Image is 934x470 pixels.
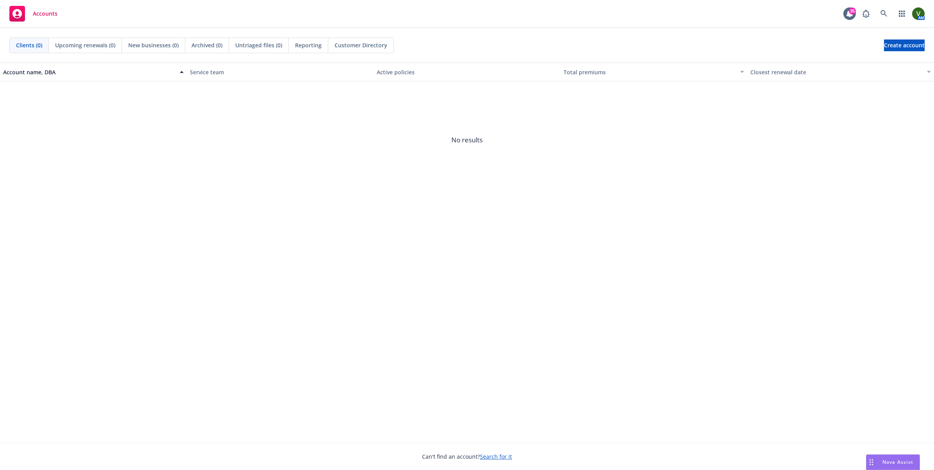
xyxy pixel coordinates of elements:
[377,68,557,76] div: Active policies
[190,68,370,76] div: Service team
[747,63,934,81] button: Closest renewal date
[55,41,115,49] span: Upcoming renewals (0)
[884,38,925,53] span: Create account
[866,454,920,470] button: Nova Assist
[128,41,179,49] span: New businesses (0)
[876,6,892,22] a: Search
[33,11,57,17] span: Accounts
[191,41,222,49] span: Archived (0)
[374,63,560,81] button: Active policies
[235,41,282,49] span: Untriaged files (0)
[750,68,922,76] div: Closest renewal date
[6,3,61,25] a: Accounts
[912,7,925,20] img: photo
[187,63,374,81] button: Service team
[3,68,175,76] div: Account name, DBA
[564,68,735,76] div: Total premiums
[295,41,322,49] span: Reporting
[884,39,925,51] a: Create account
[849,7,856,14] div: 35
[16,41,42,49] span: Clients (0)
[480,453,512,460] a: Search for it
[560,63,747,81] button: Total premiums
[866,455,876,470] div: Drag to move
[894,6,910,22] a: Switch app
[422,452,512,461] span: Can't find an account?
[858,6,874,22] a: Report a Bug
[335,41,387,49] span: Customer Directory
[882,459,913,465] span: Nova Assist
